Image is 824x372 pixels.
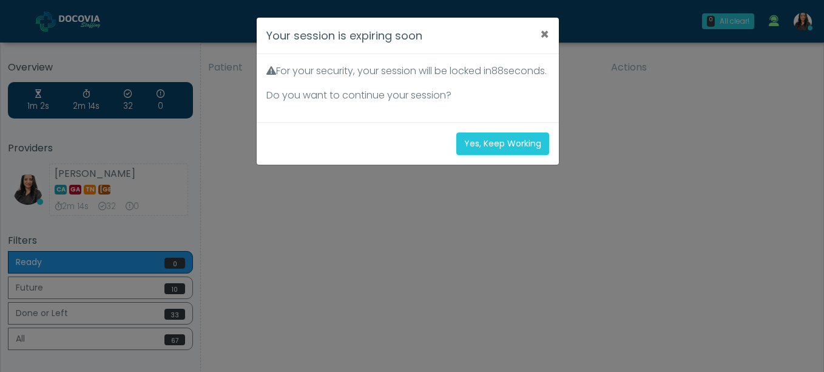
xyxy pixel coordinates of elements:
[491,64,504,78] span: 88
[456,133,549,155] button: Yes, Keep Working
[266,88,549,103] p: Do you want to continue your session?
[266,27,422,44] h4: Your session is expiring soon
[266,64,549,78] p: For your security, your session will be locked in seconds.
[530,18,559,52] button: ×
